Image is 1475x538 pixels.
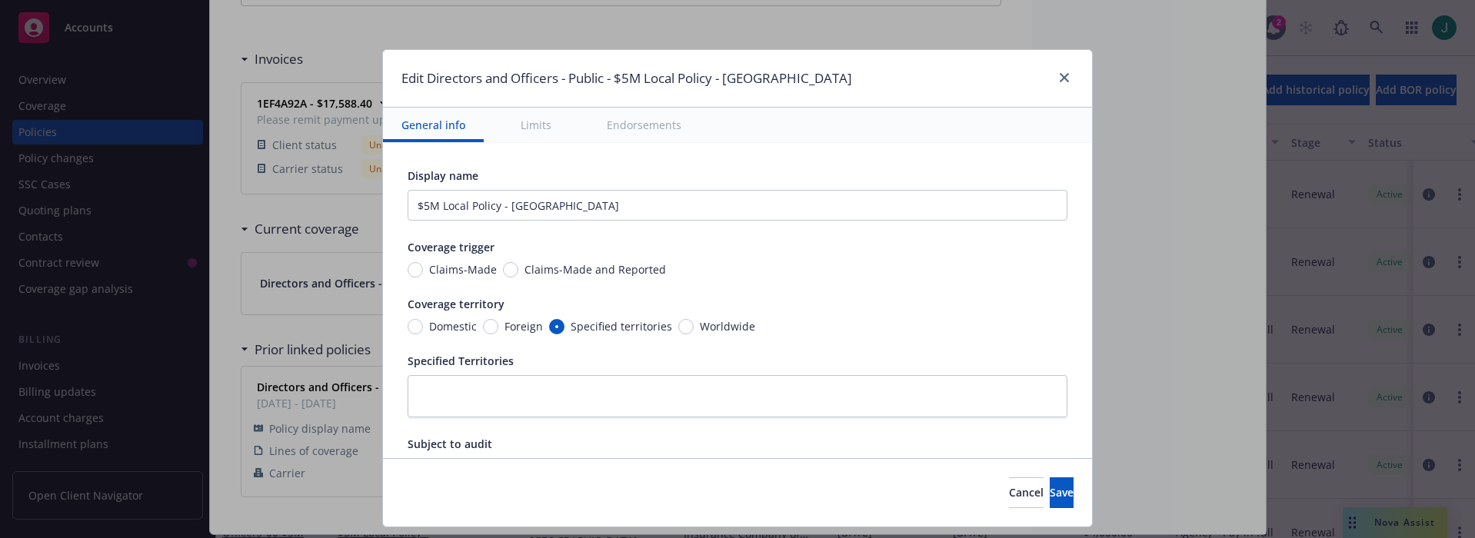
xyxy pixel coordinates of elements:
[483,319,498,334] input: Foreign
[678,319,694,334] input: Worldwide
[503,262,518,277] input: Claims-Made and Reported
[571,318,672,334] span: Specified territories
[408,297,504,311] span: Coverage territory
[1009,485,1044,500] span: Cancel
[1009,477,1044,508] button: Cancel
[504,318,543,334] span: Foreign
[383,108,484,142] button: General info
[549,319,564,334] input: Specified territories
[502,108,570,142] button: Limits
[408,168,478,183] span: Display name
[408,319,423,334] input: Domestic
[588,108,700,142] button: Endorsements
[408,437,492,451] span: Subject to audit
[408,262,423,277] input: Claims-Made
[429,318,477,334] span: Domestic
[700,318,755,334] span: Worldwide
[408,354,514,368] span: Specified Territories
[408,240,494,254] span: Coverage trigger
[524,261,666,277] span: Claims-Made and Reported
[401,68,852,88] h1: Edit Directors and Officers - Public - $5M Local Policy - [GEOGRAPHIC_DATA]
[429,261,497,277] span: Claims-Made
